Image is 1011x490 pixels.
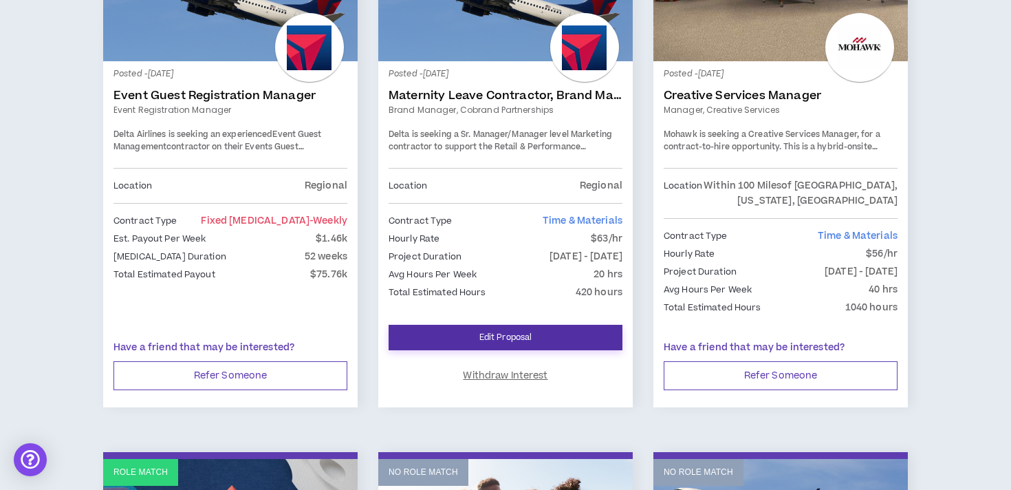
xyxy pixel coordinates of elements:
a: Creative Services Manager [664,89,898,103]
p: Posted - [DATE] [113,68,347,81]
p: Project Duration [389,249,461,264]
div: Open Intercom Messenger [14,443,47,476]
p: Total Estimated Hours [389,285,486,300]
p: 40 hrs [869,282,898,297]
p: Location [113,178,152,193]
a: Event Registration Manager [113,104,347,116]
p: Role Match [113,466,168,479]
p: Total Estimated Payout [113,267,215,282]
p: Contract Type [113,213,177,228]
button: Refer Someone [113,361,347,390]
button: Withdraw Interest [389,361,622,390]
p: Avg Hours Per Week [664,282,752,297]
span: Fixed [MEDICAL_DATA] [201,214,347,228]
span: Time & Materials [818,229,898,243]
p: Hourly Rate [664,246,715,262]
p: Posted - [DATE] [389,68,622,81]
span: Delta Airlines is seeking an experienced [113,129,272,140]
p: Have a friend that may be interested? [664,341,898,355]
p: Within 100 Miles of [GEOGRAPHIC_DATA], [US_STATE], [GEOGRAPHIC_DATA] [702,178,898,209]
p: $1.46k [316,231,347,246]
button: Refer Someone [664,361,898,390]
p: 52 weeks [305,249,347,264]
a: Maternity Leave Contractor, Brand Marketing Manager (Cobrand Partnerships) [389,89,622,103]
span: Withdraw Interest [463,370,547,383]
p: Avg Hours Per Week [389,267,477,282]
p: No Role Match [389,466,458,479]
p: 420 hours [576,285,622,300]
p: [DATE] - [DATE] [550,249,622,264]
p: 20 hrs [594,267,622,282]
p: Contract Type [389,213,453,228]
p: Total Estimated Hours [664,300,761,315]
p: [DATE] - [DATE] [825,264,898,279]
p: Hourly Rate [389,231,439,246]
p: Contract Type [664,228,728,244]
p: Posted - [DATE] [664,68,898,81]
span: - weekly [309,214,347,228]
span: Delta is seeking a Sr. Manager/Manager level Marketing contractor to support the Retail & Perform... [389,129,613,177]
p: [MEDICAL_DATA] Duration [113,249,226,264]
a: Event Guest Registration Manager [113,89,347,103]
a: Manager, Creative Services [664,104,898,116]
p: 1040 hours [845,300,898,315]
p: $56/hr [866,246,898,262]
p: Est. Payout Per Week [113,231,206,246]
p: Location [664,178,702,209]
p: Location [389,178,427,193]
p: No Role Match [664,466,733,479]
a: Edit Proposal [389,325,622,350]
p: $63/hr [591,231,622,246]
span: Time & Materials [543,214,622,228]
span: contractor on their Events Guest Management team. This a 40hrs/week position with 2-3 days in the... [113,141,336,201]
p: Project Duration [664,264,737,279]
p: Regional [580,178,622,193]
strong: Event Guest Management [113,129,322,153]
p: $75.76k [310,267,347,282]
a: Brand Manager, Cobrand Partnerships [389,104,622,116]
p: Regional [305,178,347,193]
span: Mohawk is seeking a Creative Services Manager, for a contract-to-hire opportunity. This is a hybr... [664,129,883,177]
p: Have a friend that may be interested? [113,341,347,355]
